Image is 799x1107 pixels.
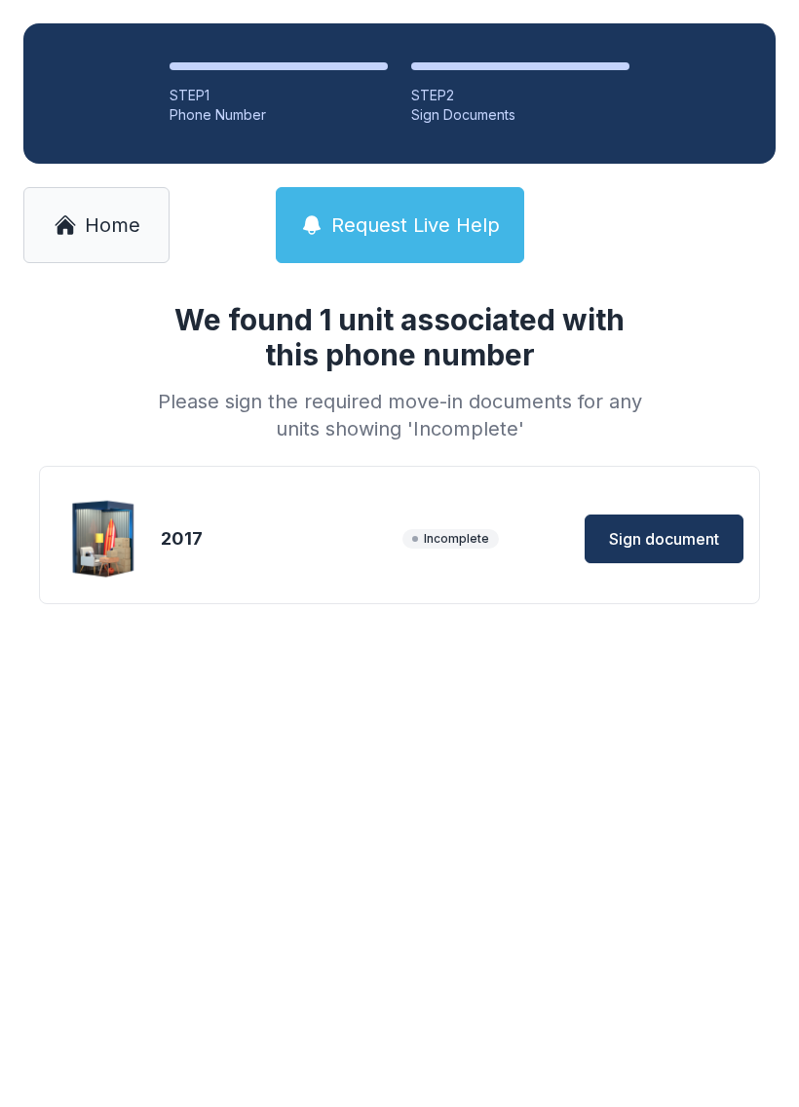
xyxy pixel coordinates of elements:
div: STEP 1 [170,86,388,105]
div: Please sign the required move-in documents for any units showing 'Incomplete' [150,388,649,442]
div: 2017 [161,525,395,553]
span: Incomplete [402,529,499,549]
div: Sign Documents [411,105,629,125]
span: Request Live Help [331,211,500,239]
span: Home [85,211,140,239]
div: Phone Number [170,105,388,125]
div: STEP 2 [411,86,629,105]
h1: We found 1 unit associated with this phone number [150,302,649,372]
span: Sign document [609,527,719,551]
